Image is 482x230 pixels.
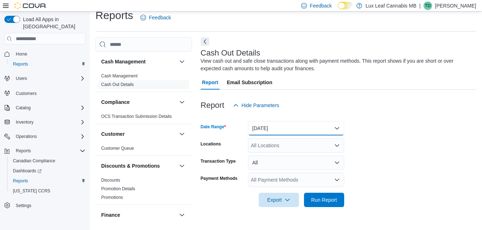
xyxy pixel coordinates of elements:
[13,118,36,126] button: Inventory
[101,211,176,219] button: Finance
[178,98,186,106] button: Compliance
[178,57,186,66] button: Cash Management
[14,2,47,9] img: Cova
[10,60,31,68] a: Reports
[101,186,135,191] a: Promotion Details
[202,75,218,90] span: Report
[95,176,192,205] div: Discounts & Promotions
[4,46,85,229] nav: Complex example
[13,118,85,126] span: Inventory
[13,132,40,141] button: Operations
[435,1,476,10] p: [PERSON_NAME]
[13,61,28,67] span: Reports
[13,50,30,58] a: Home
[425,1,431,10] span: TD
[338,2,353,9] input: Dark Mode
[101,211,120,219] h3: Finance
[242,102,279,109] span: Hide Parameters
[334,143,340,148] button: Open list of options
[201,176,238,181] label: Payment Methods
[7,176,88,186] button: Reports
[101,58,176,65] button: Cash Management
[13,88,85,97] span: Customers
[1,88,88,98] button: Customers
[16,105,31,111] span: Catalog
[13,168,42,174] span: Dashboards
[248,155,344,170] button: All
[310,2,332,9] span: Feedback
[13,74,85,83] span: Users
[101,73,137,78] a: Cash Management
[101,73,137,79] span: Cash Management
[304,193,344,207] button: Run Report
[13,89,39,98] a: Customers
[248,121,344,135] button: [DATE]
[16,91,37,96] span: Customers
[178,162,186,170] button: Discounts & Promotions
[201,158,236,164] label: Transaction Type
[13,178,28,184] span: Reports
[311,196,337,203] span: Run Report
[16,51,27,57] span: Home
[10,187,85,195] span: Washington CCRS
[16,148,31,154] span: Reports
[1,73,88,83] button: Users
[13,74,30,83] button: Users
[13,201,34,210] a: Settings
[1,103,88,113] button: Catalog
[101,186,135,192] span: Promotion Details
[101,82,134,87] a: Cash Out Details
[178,130,186,138] button: Customer
[101,162,160,169] h3: Discounts & Promotions
[263,193,295,207] span: Export
[227,75,272,90] span: Email Subscription
[1,117,88,127] button: Inventory
[201,101,224,110] h3: Report
[201,37,209,46] button: Next
[101,58,146,65] h3: Cash Management
[7,156,88,166] button: Canadian Compliance
[13,201,85,210] span: Settings
[101,195,123,200] span: Promotions
[101,146,134,151] a: Customer Queue
[20,16,85,30] span: Load All Apps in [GEOGRAPHIC_DATA]
[259,193,299,207] button: Export
[10,177,85,185] span: Reports
[101,178,120,183] a: Discounts
[13,104,85,112] span: Catalog
[7,59,88,69] button: Reports
[101,130,125,138] h3: Customer
[13,188,50,194] span: [US_STATE] CCRS
[101,130,176,138] button: Customer
[13,104,33,112] button: Catalog
[423,1,432,10] div: Theo Dorge
[95,144,192,155] div: Customer
[1,146,88,156] button: Reports
[230,98,282,112] button: Hide Parameters
[13,49,85,58] span: Home
[16,76,27,81] span: Users
[178,211,186,219] button: Finance
[10,177,31,185] a: Reports
[16,119,33,125] span: Inventory
[10,187,53,195] a: [US_STATE] CCRS
[149,14,171,21] span: Feedback
[101,114,172,119] a: OCS Transaction Submission Details
[13,132,85,141] span: Operations
[201,49,260,57] h3: Cash Out Details
[201,141,221,147] label: Locations
[1,200,88,211] button: Settings
[366,1,417,10] p: Lux Leaf Cannabis MB
[101,195,123,200] a: Promotions
[201,57,473,72] div: View cash out and safe close transactions along with payment methods. This report shows if you ar...
[419,1,421,10] p: |
[137,10,174,25] a: Feedback
[7,166,88,176] a: Dashboards
[201,124,226,130] label: Date Range
[10,167,45,175] a: Dashboards
[101,99,176,106] button: Compliance
[10,157,58,165] a: Canadian Compliance
[7,186,88,196] button: [US_STATE] CCRS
